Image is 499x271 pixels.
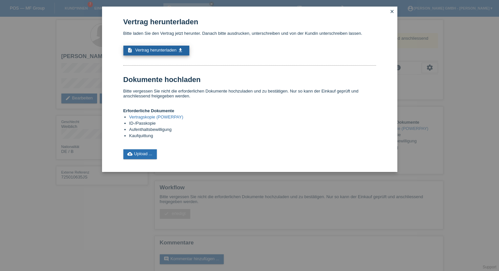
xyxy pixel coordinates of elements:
p: Bitte laden Sie den Vertrag jetzt herunter. Danach bitte ausdrucken, unterschreiben und von der K... [123,31,376,36]
h4: Erforderliche Dokumente [123,108,376,113]
span: Vertrag herunterladen [135,48,177,52]
a: cloud_uploadUpload ... [123,149,157,159]
p: Bitte vergessen Sie nicht die erforderlichen Dokumente hochzuladen und zu bestätigen. Nur so kann... [123,89,376,98]
a: description Vertrag herunterladen get_app [123,46,189,55]
i: description [127,48,133,53]
i: close [389,9,395,14]
i: get_app [178,48,183,53]
li: Aufenthaltsbewilligung [129,127,376,133]
h1: Vertrag herunterladen [123,18,376,26]
a: close [388,8,396,16]
li: Kaufquittung [129,133,376,139]
a: Vertragskopie (POWERPAY) [129,115,183,119]
h1: Dokumente hochladen [123,75,376,84]
li: ID-/Passkopie [129,121,376,127]
i: cloud_upload [127,151,133,156]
